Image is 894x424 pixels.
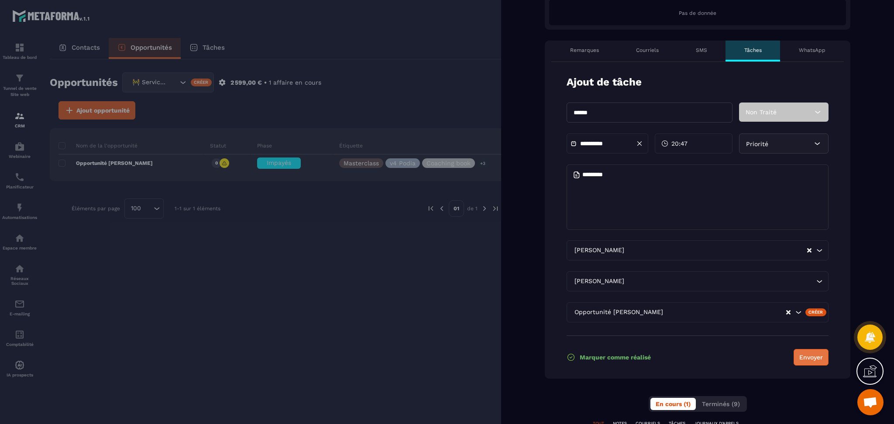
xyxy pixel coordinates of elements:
p: Courriels [636,47,659,54]
span: 20:47 [671,139,688,148]
div: Search for option [567,271,829,291]
span: En cours (1) [656,400,691,407]
input: Search for option [626,246,806,255]
span: [PERSON_NAME] [572,277,626,286]
span: Terminés (9) [702,400,740,407]
p: Remarques [570,47,599,54]
button: Terminés (9) [697,398,745,410]
button: Clear Selected [807,247,811,254]
span: [PERSON_NAME] [572,246,626,255]
span: Pas de donnée [679,10,716,16]
p: WhatsApp [799,47,825,54]
div: Search for option [567,302,829,322]
button: En cours (1) [650,398,696,410]
input: Search for option [665,308,785,317]
span: Opportunité [PERSON_NAME] [572,308,665,317]
span: Non Traité [746,109,777,116]
p: Marquer comme réalisé [580,354,651,361]
input: Search for option [626,277,814,286]
div: Créer [805,308,827,316]
button: Clear Selected [786,309,791,316]
div: Ouvrir le chat [857,389,884,415]
p: SMS [696,47,707,54]
p: Tâches [744,47,762,54]
p: Ajout de tâche [567,75,642,89]
span: Priorité [746,140,768,147]
div: Search for option [567,240,829,260]
button: Envoyer [794,349,829,366]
